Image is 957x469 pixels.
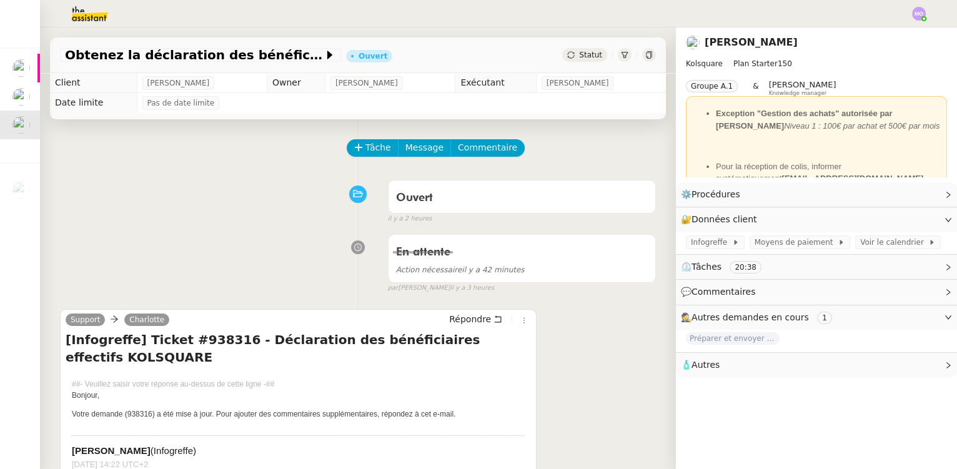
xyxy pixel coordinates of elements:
[784,121,940,131] em: Niveau 1 : 100€ par achat et 500€ par mois
[681,287,761,297] span: 💬
[692,312,809,322] span: Autres demandes en cours
[50,73,137,93] td: Client
[72,378,525,390] div: ##- Veuillez saisir votre réponse au-dessus de cette ligne -##
[147,77,210,89] span: [PERSON_NAME]
[676,255,957,279] div: ⏲️Tâches 20:38
[676,305,957,330] div: 🕵️Autres demandes en cours 1
[705,36,798,48] a: [PERSON_NAME]
[676,353,957,377] div: 🧴Autres
[769,80,836,96] app-user-label: Knowledge manager
[676,280,957,304] div: 💬Commentaires
[72,445,525,457] p: (Infogreffe)
[405,141,444,155] span: Message
[396,265,525,274] span: il y a 42 minutes
[12,59,30,77] img: users%2FfjlNmCTkLiVoA3HQjY3GA5JXGxb2%2Favatar%2Fstarofservice_97480retdsc0392.png
[396,265,462,274] span: Action nécessaire
[692,287,755,297] span: Commentaires
[681,212,762,227] span: 🔐
[50,93,137,113] td: Date limite
[681,312,837,322] span: 🕵️
[12,116,30,134] img: users%2FgeBNsgrICCWBxRbiuqfStKJvnT43%2Favatar%2F643e594d886881602413a30f_1666712378186.jpeg
[398,139,451,157] button: Message
[716,160,942,185] li: Pour la réception de colis, informer systématiquement
[681,360,720,370] span: 🧴
[388,214,432,224] span: il y a 2 heures
[12,88,30,106] img: users%2FfjlNmCTkLiVoA3HQjY3GA5JXGxb2%2Favatar%2Fstarofservice_97480retdsc0392.png
[547,77,609,89] span: [PERSON_NAME]
[681,187,746,202] span: ⚙️
[388,283,399,294] span: par
[396,192,433,204] span: Ouvert
[686,36,700,49] img: users%2FgeBNsgrICCWBxRbiuqfStKJvnT43%2Favatar%2F643e594d886881602413a30f_1666712378186.jpeg
[817,312,832,324] nz-tag: 1
[388,283,494,294] small: [PERSON_NAME]
[716,109,893,131] strong: Exception "Gestion des achats" autorisée par [PERSON_NAME]
[691,236,732,249] span: Infogreffe
[860,236,928,249] span: Voir le calendrier
[72,445,151,456] strong: [PERSON_NAME]
[455,73,536,93] td: Exécutant
[359,52,387,60] div: Ouvert
[733,59,778,68] span: Plan Starter
[66,314,105,325] a: Support
[730,261,761,274] nz-tag: 20:38
[676,207,957,232] div: 🔐Données client
[449,313,491,325] span: Répondre
[692,189,740,199] span: Procédures
[72,390,525,401] p: Bonjour,
[450,283,494,294] span: il y a 3 heures
[445,312,507,326] button: Répondre
[267,73,325,93] td: Owner
[12,181,30,199] img: users%2FutyFSk64t3XkVZvBICD9ZGkOt3Y2%2Favatar%2F51cb3b97-3a78-460b-81db-202cf2efb2f3
[686,80,738,92] nz-tag: Groupe A.1
[686,332,780,345] span: Préparer et envoyer les courriers de résiliation
[681,262,772,272] span: ⏲️
[347,139,399,157] button: Tâche
[676,182,957,207] div: ⚙️Procédures
[692,262,721,272] span: Tâches
[692,214,757,224] span: Données client
[755,236,838,249] span: Moyens de paiement
[66,331,531,366] h4: [Infogreffe] Ticket #938316 - Déclaration des bénéficiaires effectifs KOLSQUARE
[396,247,450,258] span: En attente
[769,90,827,97] span: Knowledge manager
[124,314,169,325] a: Charlotte
[147,97,215,109] span: Pas de date limite
[579,51,602,59] span: Statut
[686,59,723,68] span: Kolsquare
[769,80,836,89] span: [PERSON_NAME]
[335,77,398,89] span: [PERSON_NAME]
[72,408,525,420] p: Votre demande (938316) a été mise à jour. Pour ajouter des commentaires supplémentaires, répondez...
[450,139,525,157] button: Commentaire
[912,7,926,21] img: svg
[782,174,924,183] strong: [EMAIL_ADDRESS][DOMAIN_NAME]
[778,59,792,68] span: 150
[692,360,720,370] span: Autres
[65,49,324,61] span: Obtenez la déclaration des bénéficiaires effectifs
[365,141,391,155] span: Tâche
[458,141,517,155] span: Commentaire
[753,80,758,96] span: &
